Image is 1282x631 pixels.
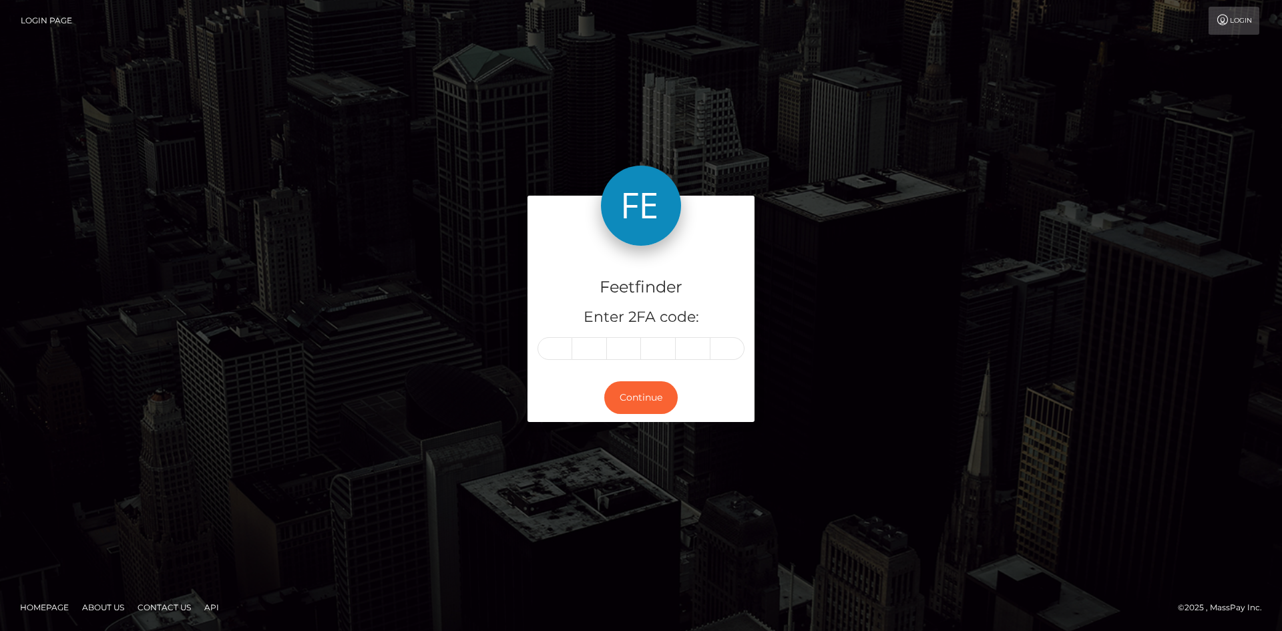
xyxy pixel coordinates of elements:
[601,166,681,246] img: Feetfinder
[604,381,678,414] button: Continue
[77,597,130,618] a: About Us
[538,307,744,328] h5: Enter 2FA code:
[1178,600,1272,615] div: © 2025 , MassPay Inc.
[538,276,744,299] h4: Feetfinder
[21,7,72,35] a: Login Page
[132,597,196,618] a: Contact Us
[199,597,224,618] a: API
[15,597,74,618] a: Homepage
[1209,7,1259,35] a: Login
